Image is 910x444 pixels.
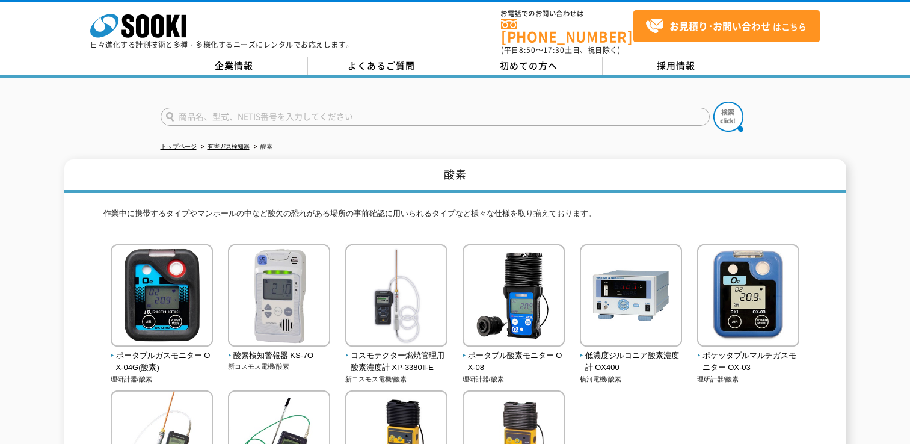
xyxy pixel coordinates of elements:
[463,244,565,350] img: ポータブル酸素モニター OX-08
[111,374,214,384] p: 理研計器/酸素
[228,244,330,350] img: 酸素検知警報器 KS-7O
[633,10,820,42] a: お見積り･お問い合わせはこちら
[501,19,633,43] a: [PHONE_NUMBER]
[345,244,447,350] img: コスモテクター燃焼管理用酸素濃度計 XP-3380Ⅱ-E
[90,41,354,48] p: 日々進化する計測技術と多種・多様化するニーズにレンタルでお応えします。
[697,350,800,375] span: ポケッタブルマルチガスモニター OX-03
[228,350,331,362] span: 酸素検知警報器 KS-7O
[580,374,683,384] p: 横河電機/酸素
[208,143,250,150] a: 有害ガス検知器
[669,19,770,33] strong: お見積り･お問い合わせ
[161,108,710,126] input: 商品名、型式、NETIS番号を入力してください
[713,102,743,132] img: btn_search.png
[580,350,683,375] span: 低濃度ジルコニア酸素濃度計 OX400
[345,374,448,384] p: 新コスモス電機/酸素
[103,208,807,226] p: 作業中に携帯するタイプやマンホールの中など酸欠の恐れがある場所の事前確認に用いられるタイプなど様々な仕様を取り揃えております。
[111,244,213,350] img: ポータブルガスモニター OX-04G(酸素)
[228,362,331,372] p: 新コスモス電機/酸素
[463,350,565,375] span: ポータブル酸素モニター OX-08
[111,350,214,375] span: ポータブルガスモニター OX-04G(酸素)
[345,338,448,374] a: コスモテクター燃焼管理用酸素濃度計 XP-3380Ⅱ-E
[543,45,565,55] span: 17:30
[251,141,272,153] li: 酸素
[64,159,846,193] h1: 酸素
[697,244,799,350] img: ポケッタブルマルチガスモニター OX-03
[603,57,750,75] a: 採用情報
[519,45,536,55] span: 8:50
[580,244,682,350] img: 低濃度ジルコニア酸素濃度計 OX400
[697,374,800,384] p: 理研計器/酸素
[455,57,603,75] a: 初めての方へ
[161,57,308,75] a: 企業情報
[228,338,331,362] a: 酸素検知警報器 KS-7O
[308,57,455,75] a: よくあるご質問
[463,374,565,384] p: 理研計器/酸素
[463,338,565,374] a: ポータブル酸素モニター OX-08
[500,59,558,72] span: 初めての方へ
[697,338,800,374] a: ポケッタブルマルチガスモニター OX-03
[345,350,448,375] span: コスモテクター燃焼管理用酸素濃度計 XP-3380Ⅱ-E
[111,338,214,374] a: ポータブルガスモニター OX-04G(酸素)
[161,143,197,150] a: トップページ
[501,10,633,17] span: お電話でのお問い合わせは
[580,338,683,374] a: 低濃度ジルコニア酸素濃度計 OX400
[501,45,620,55] span: (平日 ～ 土日、祝日除く)
[645,17,807,35] span: はこちら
